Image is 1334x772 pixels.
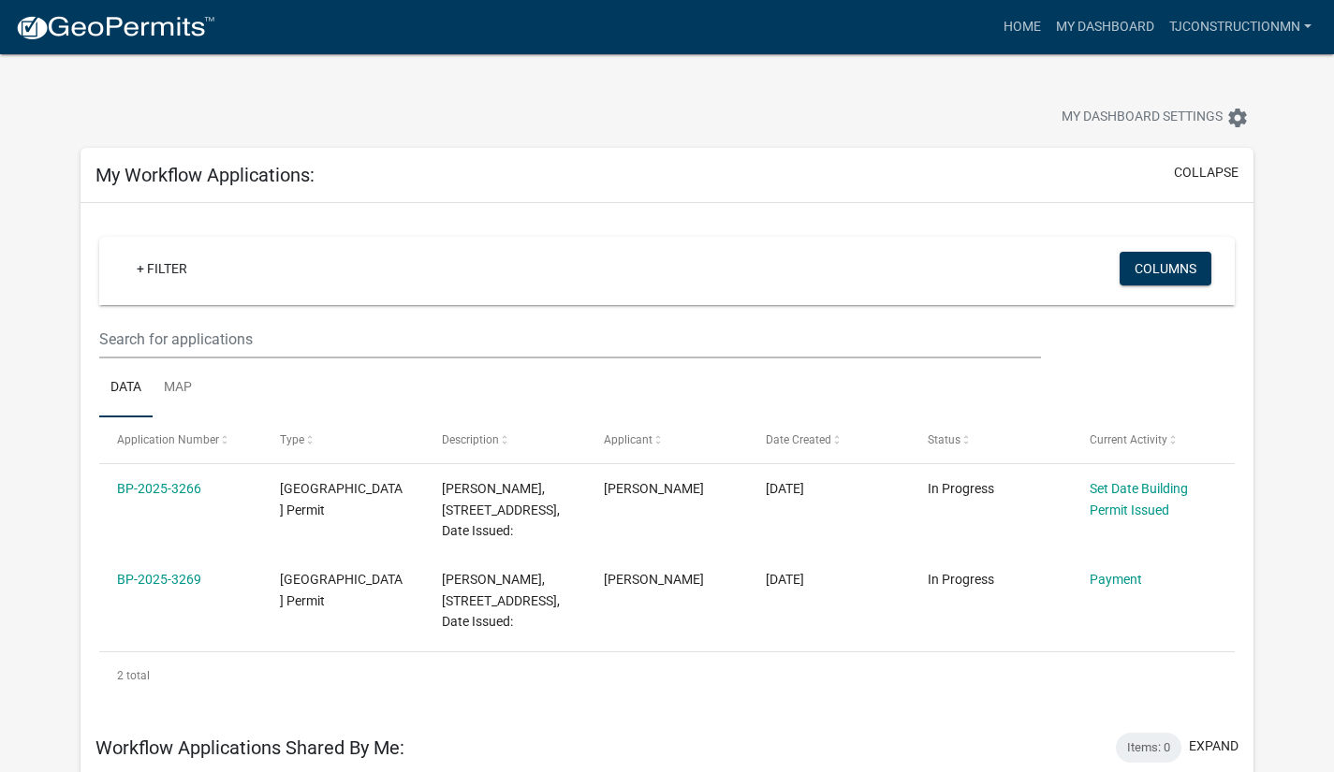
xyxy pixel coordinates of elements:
button: collapse [1174,163,1239,182]
span: 08/20/2025 [766,481,804,496]
datatable-header-cell: Date Created [748,417,910,462]
input: Search for applications [99,320,1040,358]
span: In Progress [928,481,994,496]
span: Type [280,433,304,446]
span: Lindsay Wagoner [604,481,704,496]
datatable-header-cell: Status [910,417,1072,462]
a: TJCONSTRUCTIONMN [1162,9,1319,45]
span: Lindsay Wagoner [604,572,704,587]
span: Isanti County Building Permit [280,572,403,608]
a: Set Date Building Permit Issued [1090,481,1188,517]
a: Payment [1090,572,1142,587]
span: Applicant [604,433,652,446]
h5: My Workflow Applications: [95,164,315,186]
div: Items: 0 [1116,733,1181,763]
a: My Dashboard [1048,9,1162,45]
a: Home [996,9,1048,45]
span: 08/20/2025 [766,572,804,587]
h5: Workflow Applications Shared By Me: [95,736,404,759]
button: My Dashboard Settingssettings [1047,99,1264,136]
span: JENNA KIENITZ, 5388 349TH AVE NW, Reroof, Date Issued: [442,572,560,630]
span: Application Number [117,433,219,446]
span: Description [442,433,499,446]
div: collapse [81,203,1253,718]
a: Data [99,358,153,418]
a: + Filter [122,252,202,285]
datatable-header-cell: Description [424,417,586,462]
datatable-header-cell: Applicant [586,417,748,462]
button: Columns [1120,252,1211,285]
a: BP-2025-3266 [117,481,201,496]
span: Date Created [766,433,831,446]
span: Isanti County Building Permit [280,481,403,517]
datatable-header-cell: Type [261,417,423,462]
i: settings [1226,107,1249,129]
a: BP-2025-3269 [117,572,201,587]
datatable-header-cell: Application Number [99,417,261,462]
button: expand [1189,736,1239,756]
span: My Dashboard Settings [1062,107,1223,129]
span: JENNA KIENITZ, 5388 349TH AVE NW, Reside, Date Issued: [442,481,560,539]
div: 2 total [99,652,1235,699]
a: Map [153,358,203,418]
span: In Progress [928,572,994,587]
datatable-header-cell: Current Activity [1072,417,1234,462]
span: Current Activity [1090,433,1167,446]
span: Status [928,433,960,446]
